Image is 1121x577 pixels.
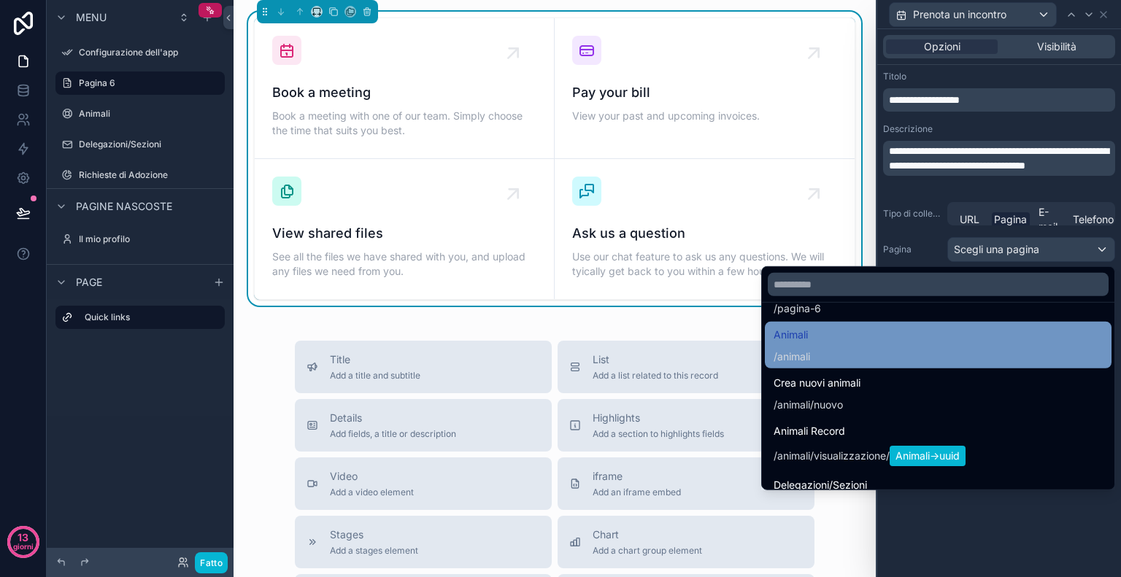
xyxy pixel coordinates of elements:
[558,341,814,393] button: ListAdd a list related to this record
[774,398,777,411] font: /
[774,302,777,314] font: /
[76,275,102,290] span: Page
[774,328,808,341] font: Animali
[593,370,718,382] span: Add a list related to this record
[55,228,225,251] a: Il mio profilo
[47,299,234,344] div: scrollable content
[76,200,172,212] font: Pagine nascoste
[558,516,814,568] button: ChartAdd a chart group element
[79,47,178,58] font: Configurazione dell'app
[593,527,702,542] span: Chart
[330,527,418,542] span: Stages
[272,109,536,138] span: Book a meeting with one of our team. Simply choose the time that suits you best.
[295,399,552,452] button: DetailsAdd fields, a title or description
[79,108,110,119] font: Animali
[777,302,821,314] font: pagina-6
[330,370,420,382] span: Add a title and subtitle
[330,411,456,425] span: Details
[593,352,718,367] span: List
[295,457,552,510] button: VideoAdd a video element
[558,457,814,510] button: iframeAdd an iframe embed
[330,545,418,557] span: Add a stages element
[200,557,223,568] font: Fatto
[593,545,702,557] span: Add a chart group element
[79,169,168,180] font: Richieste di Adozione
[593,487,681,498] span: Add an iframe embed
[330,428,456,440] span: Add fields, a title or description
[572,223,837,244] span: Ask us a question
[593,428,724,440] span: Add a section to highlights fields
[774,425,845,437] font: Animali Record
[886,449,890,462] font: /
[255,18,555,159] a: Book a meetingBook a meeting with one of our team. Simply choose the time that suits you best.
[330,469,414,484] span: Video
[814,449,886,462] font: visualizzazione
[572,109,837,123] span: View your past and upcoming invoices.
[930,449,939,462] font: ->
[777,398,810,411] font: animali
[79,233,130,244] font: Il mio profilo
[555,18,855,159] a: Pay your billView your past and upcoming invoices.
[939,449,960,462] font: uuid
[777,350,810,363] font: animali
[810,449,814,462] font: /
[774,376,860,389] font: Crea nuovi animali
[895,449,930,462] font: Animali
[79,139,161,150] font: Delegazioni/Sezioni
[774,350,777,363] font: /
[255,159,555,299] a: View shared filesSee all the files we have shared with you, and upload any files we need from you.
[555,159,855,299] a: Ask us a questionUse our chat feature to ask us any questions. We will tyically get back to you w...
[593,469,681,484] span: iframe
[76,11,107,23] font: Menu
[810,398,843,411] font: /nuovo
[195,552,228,573] button: Fatto
[55,133,225,156] a: Delegazioni/Sezioni
[55,102,225,125] a: Animali
[55,41,225,64] a: Configurazione dell'app
[593,411,724,425] span: Highlights
[774,449,777,462] font: /
[18,531,28,543] font: 13
[572,82,837,103] span: Pay your bill
[13,542,34,551] font: giorni
[330,487,414,498] span: Add a video element
[295,341,552,393] button: TitleAdd a title and subtitle
[55,163,225,187] a: Richieste di Adozione
[572,249,837,279] span: Use our chat feature to ask us any questions. We will tyically get back to you within a few hours.
[295,516,552,568] button: StagesAdd a stages element
[55,71,225,95] a: Pagina 6
[272,223,536,244] span: View shared files
[272,249,536,279] span: See all the files we have shared with you, and upload any files we need from you.
[79,77,115,88] font: Pagina 6
[330,352,420,367] span: Title
[558,399,814,452] button: HighlightsAdd a section to highlights fields
[774,479,867,491] font: Delegazioni/Sezioni
[272,82,536,103] span: Book a meeting
[85,311,213,323] label: Quick links
[777,449,810,462] font: animali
